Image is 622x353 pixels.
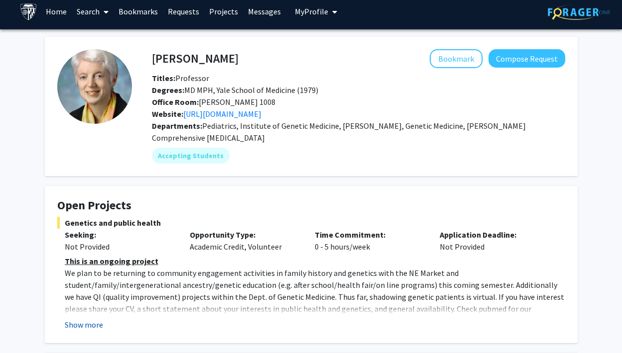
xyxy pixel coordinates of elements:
button: Show more [65,319,103,331]
u: This is an ongoing project [65,256,158,266]
button: Add Joann Bodurtha to Bookmarks [430,49,483,68]
div: Not Provided [432,229,557,253]
span: Genetics and public health [57,217,565,229]
div: 0 - 5 hours/week [307,229,432,253]
img: ForagerOne Logo [548,4,610,20]
b: Website: [152,109,183,119]
b: Titles: [152,73,175,83]
h4: [PERSON_NAME] [152,49,239,68]
div: Not Provided [65,241,175,253]
div: Academic Credit, Volunteer [182,229,307,253]
span: My Profile [295,6,328,16]
p: Opportunity Type: [190,229,300,241]
p: Seeking: [65,229,175,241]
b: Office Room: [152,97,199,107]
p: Application Deadline: [440,229,550,241]
button: Compose Request to Joann Bodurtha [489,49,565,68]
span: [PERSON_NAME] 1008 [152,97,275,107]
b: Departments: [152,121,202,131]
p: Time Commitment: [315,229,425,241]
mat-chip: Accepting Students [152,148,230,164]
span: Pediatrics, Institute of Genetic Medicine, [PERSON_NAME], Genetic Medicine, [PERSON_NAME] Compreh... [152,121,526,143]
span: Professor [152,73,209,83]
b: Degrees: [152,85,184,95]
p: We plan to be returning to community engagement activities in family history and genetics with th... [65,267,565,327]
span: MD MPH, Yale School of Medicine (1979) [152,85,318,95]
a: Opens in a new tab [183,109,261,119]
img: Profile Picture [57,49,132,124]
iframe: Chat [7,308,42,346]
h4: Open Projects [57,198,565,213]
img: Johns Hopkins University Logo [20,3,37,20]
